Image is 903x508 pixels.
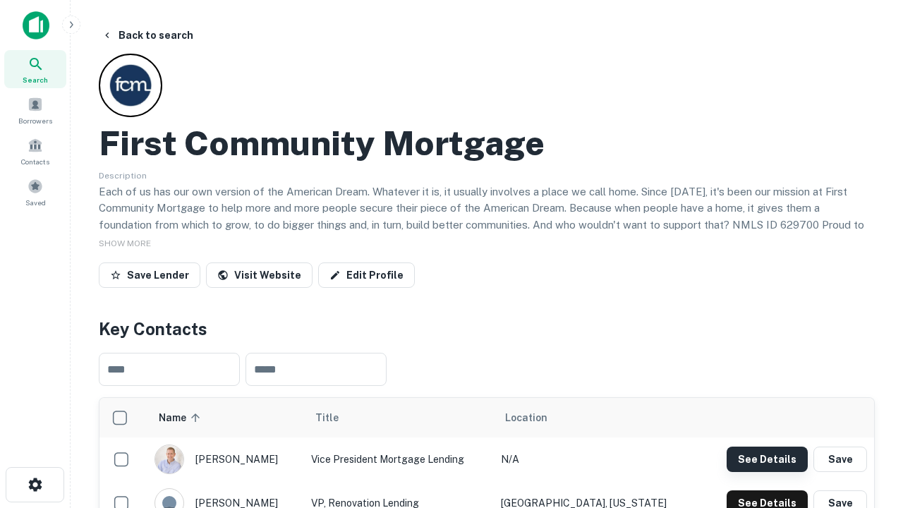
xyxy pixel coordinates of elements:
[318,262,415,288] a: Edit Profile
[155,445,183,473] img: 1520878720083
[147,398,304,437] th: Name
[99,316,875,341] h4: Key Contacts
[206,262,313,288] a: Visit Website
[23,74,48,85] span: Search
[494,437,698,481] td: N/A
[4,91,66,129] a: Borrowers
[4,173,66,211] a: Saved
[159,409,205,426] span: Name
[23,11,49,40] img: capitalize-icon.png
[304,398,494,437] th: Title
[505,409,547,426] span: Location
[304,437,494,481] td: Vice President Mortgage Lending
[99,123,545,164] h2: First Community Mortgage
[21,156,49,167] span: Contacts
[832,350,903,418] iframe: Chat Widget
[96,23,199,48] button: Back to search
[4,50,66,88] a: Search
[25,197,46,208] span: Saved
[99,183,875,250] p: Each of us has our own version of the American Dream. Whatever it is, it usually involves a place...
[813,447,867,472] button: Save
[494,398,698,437] th: Location
[315,409,357,426] span: Title
[18,115,52,126] span: Borrowers
[99,262,200,288] button: Save Lender
[154,445,297,474] div: [PERSON_NAME]
[4,132,66,170] a: Contacts
[727,447,808,472] button: See Details
[99,238,151,248] span: SHOW MORE
[99,171,147,181] span: Description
